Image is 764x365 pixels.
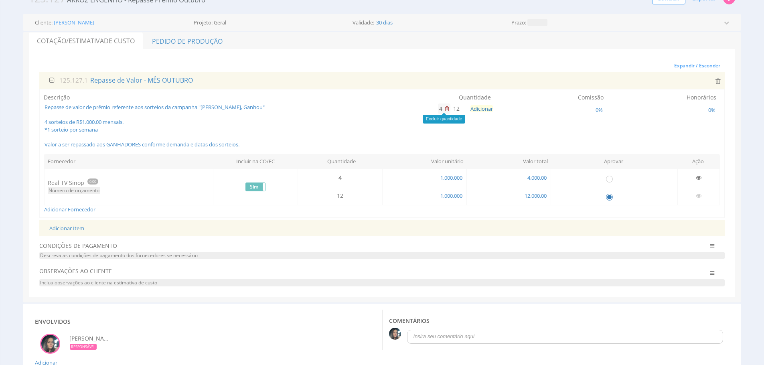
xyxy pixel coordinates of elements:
th: Ação [676,154,720,169]
span: Número de orçamento [48,187,100,194]
span: 0.00 [87,178,98,185]
th: Fornecedor [45,154,213,169]
span: de Custo [104,36,135,45]
th: Aprovar [551,154,676,169]
div: Excluir quantidade [423,115,466,124]
span: 1.000,000 [440,174,463,181]
button: Expandir / Esconder [670,60,725,72]
th: Valor total [467,154,551,169]
div: RESPONSÁVEL [70,344,97,350]
span: Inclua observações ao cliente na estimativa de custo [39,279,725,286]
a: [PERSON_NAME] [54,20,94,25]
span: 4 [438,103,450,114]
td: 4 [298,169,382,187]
th: Quantidade [298,154,382,169]
span: Geral [214,20,226,25]
span: 12.000,00 [524,192,547,199]
label: Projeto: [194,20,213,25]
td: 12 [298,187,382,205]
a: Pedido de Produção [144,32,231,49]
a: Cotação/Estimativade Custo [29,32,143,49]
span: Repasse de Valor - MÊS OUTUBRO [89,76,194,85]
span: 0% [707,106,716,114]
span: 125.127.1 [59,76,88,84]
span: 1.000,000 [440,192,463,199]
label: Comissão [578,93,604,101]
i: Excluir [715,78,721,84]
span: Amanda [69,335,109,343]
label: Sim [246,183,265,191]
button: Adicionar [470,105,493,113]
span: Repasse de valor de prêmio referente aos sorteios da campanha "[PERSON_NAME], Ganhou" 4 sorteios ... [44,103,322,148]
span: 0% [595,106,604,114]
th: Incluir na CO/EC [213,154,298,169]
span: OBSERVAÇÕES AO CLIENTE [39,267,667,275]
span: Descreva as condições de pagamento dos fornecedores se necessário [39,252,725,259]
h3: COMENTáRIOS [389,318,725,324]
h3: Envolvidos [35,318,71,324]
label: Prazo: [511,20,526,25]
span: CONDIÇÕES DE PAGAMENTO [39,242,667,250]
label: Cliente: [35,20,53,25]
label: Validade: [353,20,374,25]
a: Adicionar Item [49,225,84,232]
div: Remover de responsável [40,334,60,354]
th: Valor unitário [382,154,467,169]
label: Quantidade [459,93,491,101]
span: 12 [452,103,463,114]
label: Descrição [44,93,70,101]
td: Real TV Sinop [45,168,213,205]
label: Honorários [687,93,716,101]
span: 4.000,00 [527,174,547,181]
a: Adicionar Fornecedor [44,206,95,213]
span: 30 dias [375,20,393,25]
